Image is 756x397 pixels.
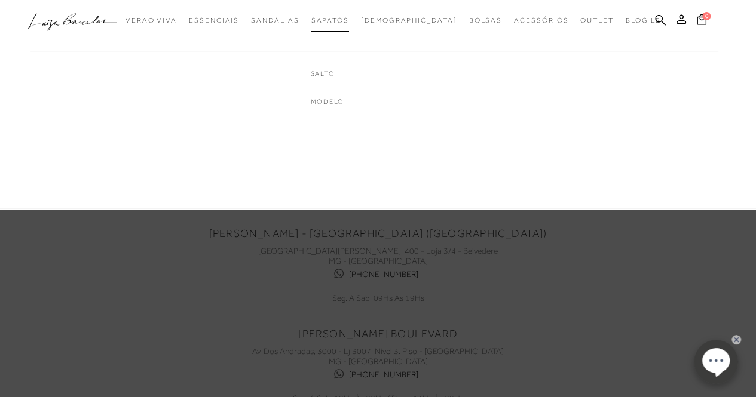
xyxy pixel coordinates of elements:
span: Sandálias [251,16,299,24]
a: categoryNavScreenReaderText [311,10,348,32]
span: Outlet [580,16,614,24]
span: Verão Viva [126,16,177,24]
span: Acessórios [514,16,568,24]
a: BLOG LB [626,10,660,32]
span: Essenciais [189,16,239,24]
span: Sapatos [311,16,348,24]
a: categoryNavScreenReaderText [310,97,406,107]
a: categoryNavScreenReaderText [126,10,177,32]
span: BLOG LB [626,16,660,24]
span: Bolsas [469,16,502,24]
a: noSubCategoriesText [361,10,457,32]
span: [DEMOGRAPHIC_DATA] [361,16,457,24]
button: 0 [693,13,710,29]
span: 0 [702,12,711,20]
a: categoryNavScreenReaderText [189,10,239,32]
a: categoryNavScreenReaderText [251,10,299,32]
a: categoryNavScreenReaderText [514,10,568,32]
a: categoryNavScreenReaderText [310,69,406,79]
a: categoryNavScreenReaderText [580,10,614,32]
a: categoryNavScreenReaderText [469,10,502,32]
